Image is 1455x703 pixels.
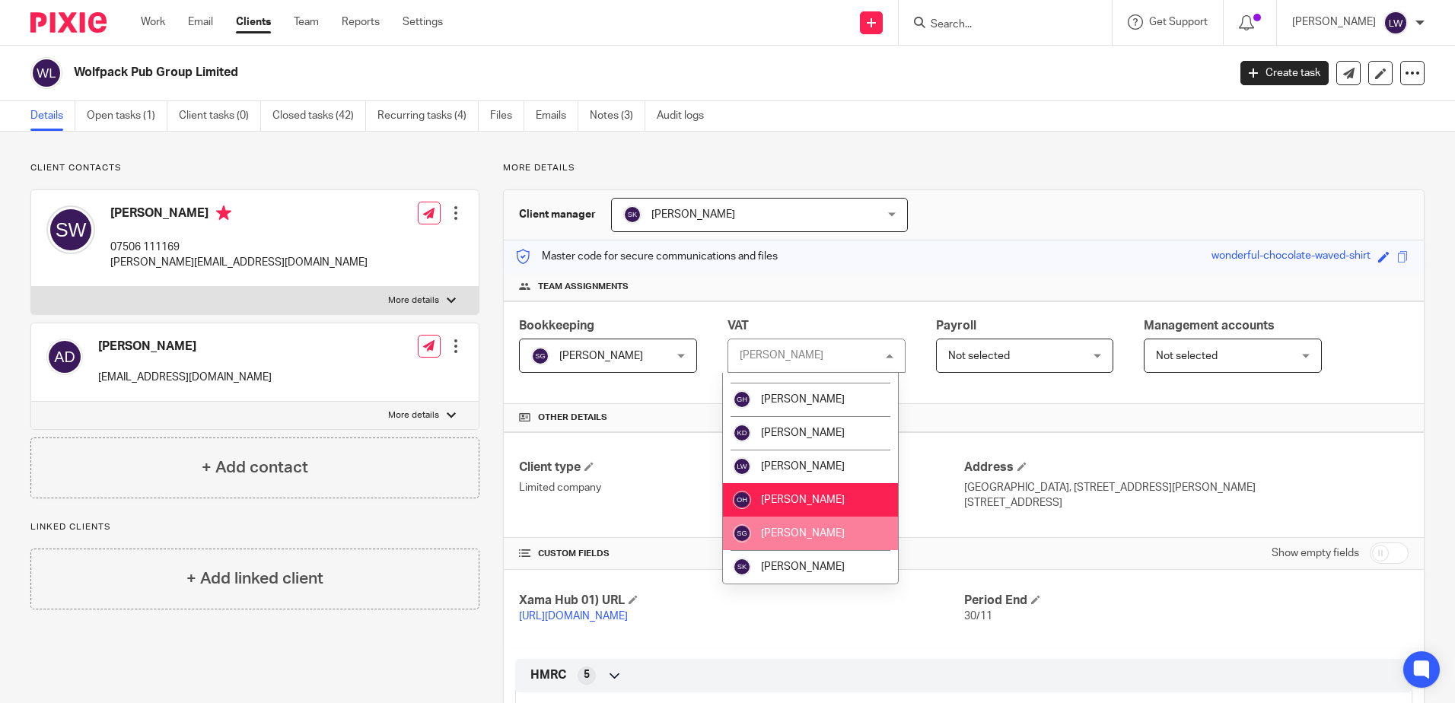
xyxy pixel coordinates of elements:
span: [PERSON_NAME] [761,394,845,405]
label: Show empty fields [1272,546,1359,561]
h4: [PERSON_NAME] [110,205,368,224]
span: VAT [727,320,749,332]
a: Clients [236,14,271,30]
a: Work [141,14,165,30]
span: [PERSON_NAME] [651,209,735,220]
p: More details [503,162,1425,174]
h3: Client manager [519,207,596,222]
img: Pixie [30,12,107,33]
a: [URL][DOMAIN_NAME] [519,611,628,622]
h4: Client type [519,460,963,476]
a: Email [188,14,213,30]
img: svg%3E [733,558,751,576]
input: Search [929,18,1066,32]
img: svg%3E [30,57,62,89]
span: Bookkeeping [519,320,594,332]
h4: Xama Hub 01) URL [519,593,963,609]
span: HMRC [530,667,566,683]
p: [EMAIL_ADDRESS][DOMAIN_NAME] [98,370,272,385]
span: [PERSON_NAME] [761,561,845,572]
a: Open tasks (1) [87,101,167,131]
img: svg%3E [1383,11,1408,35]
img: svg%3E [733,457,751,476]
p: Limited company [519,480,963,495]
span: Get Support [1149,17,1208,27]
p: More details [388,294,439,307]
img: svg%3E [531,347,549,365]
p: Linked clients [30,521,479,533]
div: wonderful-chocolate-waved-shirt [1211,248,1371,266]
a: Team [294,14,319,30]
img: svg%3E [733,491,751,509]
a: Recurring tasks (4) [377,101,479,131]
h2: Wolfpack Pub Group Limited [74,65,989,81]
i: Primary [216,205,231,221]
span: [PERSON_NAME] [761,528,845,539]
p: Master code for secure communications and files [515,249,778,264]
a: Reports [342,14,380,30]
span: Not selected [948,351,1010,361]
p: [PERSON_NAME] [1292,14,1376,30]
img: svg%3E [733,390,751,409]
h4: Period End [964,593,1409,609]
span: 5 [584,667,590,682]
span: [PERSON_NAME] [761,495,845,505]
a: Create task [1240,61,1329,85]
span: Payroll [936,320,976,332]
img: svg%3E [623,205,642,224]
a: Settings [403,14,443,30]
a: Emails [536,101,578,131]
p: 07506 111169 [110,240,368,255]
a: Client tasks (0) [179,101,261,131]
h4: CUSTOM FIELDS [519,548,963,560]
span: Other details [538,412,607,424]
span: Team assignments [538,281,629,293]
span: [PERSON_NAME] [559,351,643,361]
h4: + Add linked client [186,567,323,590]
img: svg%3E [46,339,83,375]
span: [PERSON_NAME] [761,428,845,438]
p: [STREET_ADDRESS] [964,495,1409,511]
h4: Address [964,460,1409,476]
h4: [PERSON_NAME] [98,339,272,355]
p: More details [388,409,439,421]
p: [GEOGRAPHIC_DATA], [STREET_ADDRESS][PERSON_NAME] [964,480,1409,495]
span: Not selected [1156,351,1218,361]
span: Management accounts [1144,320,1275,332]
a: Files [490,101,524,131]
a: Closed tasks (42) [272,101,366,131]
img: svg%3E [46,205,95,254]
img: svg%3E [733,424,751,442]
a: Notes (3) [590,101,645,131]
span: 30/11 [964,611,992,622]
a: Details [30,101,75,131]
span: [PERSON_NAME] [761,461,845,472]
p: Client contacts [30,162,479,174]
div: [PERSON_NAME] [740,350,823,361]
a: Audit logs [657,101,715,131]
h4: + Add contact [202,456,308,479]
p: [PERSON_NAME][EMAIL_ADDRESS][DOMAIN_NAME] [110,255,368,270]
img: svg%3E [733,524,751,542]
